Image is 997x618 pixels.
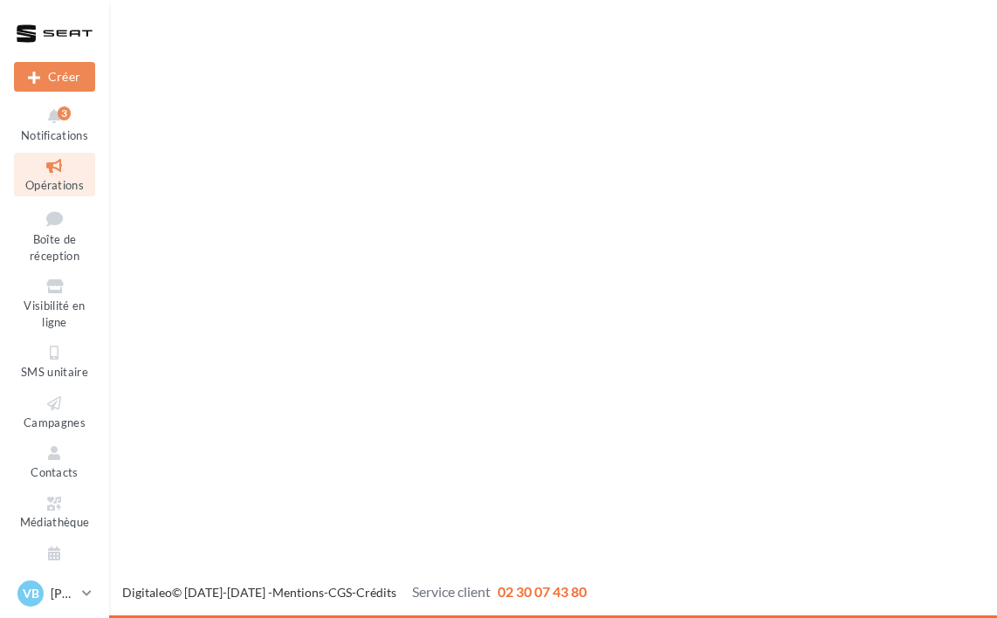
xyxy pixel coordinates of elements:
span: Médiathèque [20,516,90,530]
div: 3 [58,106,71,120]
button: Notifications 3 [14,103,95,146]
a: Digitaleo [122,585,172,600]
span: Service client [412,583,491,600]
span: Boîte de réception [30,232,79,263]
a: VB [PERSON_NAME] [14,577,95,610]
span: SMS unitaire [21,365,88,379]
a: Médiathèque [14,491,95,533]
span: 02 30 07 43 80 [498,583,587,600]
span: © [DATE]-[DATE] - - - [122,585,587,600]
a: Calendrier [14,540,95,583]
span: Visibilité en ligne [24,299,85,329]
a: Crédits [356,585,396,600]
p: [PERSON_NAME] [51,585,75,602]
span: Contacts [31,465,79,479]
a: SMS unitaire [14,340,95,382]
a: Mentions [272,585,324,600]
a: Boîte de réception [14,203,95,267]
span: Notifications [21,128,88,142]
a: CGS [328,585,352,600]
span: Campagnes [24,415,86,429]
span: VB [23,585,39,602]
a: Opérations [14,153,95,196]
button: Créer [14,62,95,92]
a: Contacts [14,440,95,483]
a: Visibilité en ligne [14,273,95,333]
span: Opérations [25,178,84,192]
div: Nouvelle campagne [14,62,95,92]
a: Campagnes [14,390,95,433]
